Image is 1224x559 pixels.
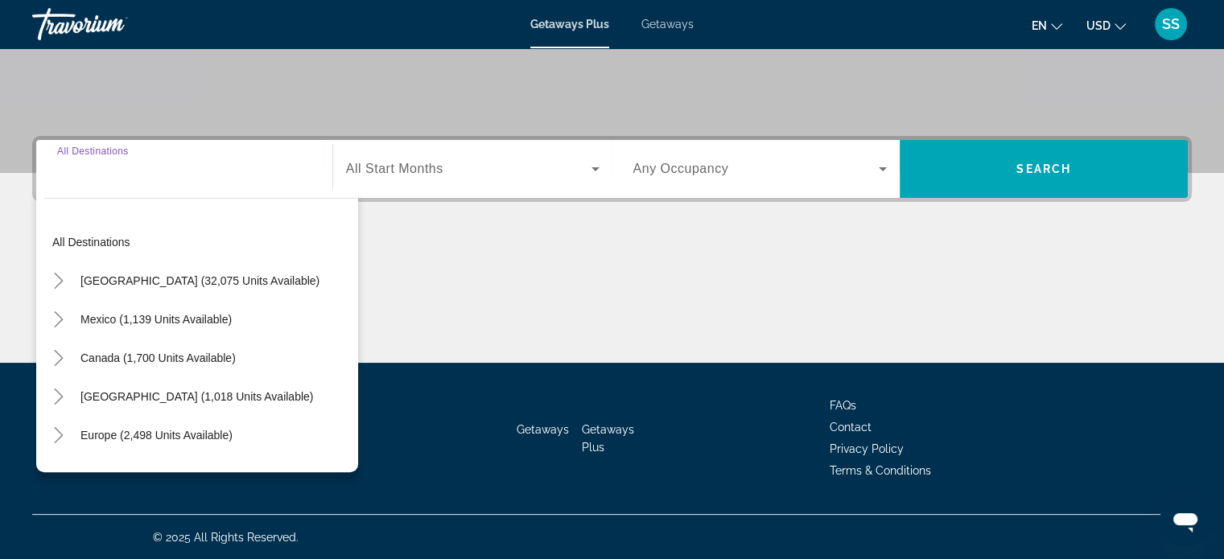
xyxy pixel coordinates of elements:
[1160,495,1211,546] iframe: Button to launch messaging window
[72,266,328,295] button: [GEOGRAPHIC_DATA] (32,075 units available)
[633,162,729,175] span: Any Occupancy
[830,442,904,455] a: Privacy Policy
[830,464,931,477] a: Terms & Conditions
[530,18,609,31] a: Getaways Plus
[1086,14,1126,37] button: Change currency
[32,3,193,45] a: Travorium
[1032,14,1062,37] button: Change language
[582,423,634,454] a: Getaways Plus
[830,399,856,412] a: FAQs
[517,423,569,436] a: Getaways
[80,274,319,287] span: [GEOGRAPHIC_DATA] (32,075 units available)
[80,313,232,326] span: Mexico (1,139 units available)
[44,344,72,372] button: Toggle Canada (1,700 units available)
[44,383,72,411] button: Toggle Caribbean & Atlantic Islands (1,018 units available)
[44,421,72,450] button: Toggle Europe (2,498 units available)
[80,429,233,442] span: Europe (2,498 units available)
[44,306,72,334] button: Toggle Mexico (1,139 units available)
[72,459,239,488] button: Australia (195 units available)
[36,140,1188,198] div: Search widget
[1150,7,1192,41] button: User Menu
[80,351,236,364] span: Canada (1,700 units available)
[830,421,872,434] a: Contact
[80,390,313,403] span: [GEOGRAPHIC_DATA] (1,018 units available)
[1086,19,1111,32] span: USD
[1016,162,1071,175] span: Search
[44,460,72,488] button: Toggle Australia (195 units available)
[72,382,321,411] button: [GEOGRAPHIC_DATA] (1,018 units available)
[641,18,694,31] a: Getaways
[44,228,358,257] button: All destinations
[1162,16,1180,32] span: SS
[72,421,241,450] button: Europe (2,498 units available)
[153,531,299,544] span: © 2025 All Rights Reserved.
[44,267,72,295] button: Toggle United States (32,075 units available)
[346,162,443,175] span: All Start Months
[900,140,1188,198] button: Search
[52,236,130,249] span: All destinations
[72,343,244,372] button: Canada (1,700 units available)
[1032,19,1047,32] span: en
[57,146,129,156] span: All Destinations
[72,305,240,334] button: Mexico (1,139 units available)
